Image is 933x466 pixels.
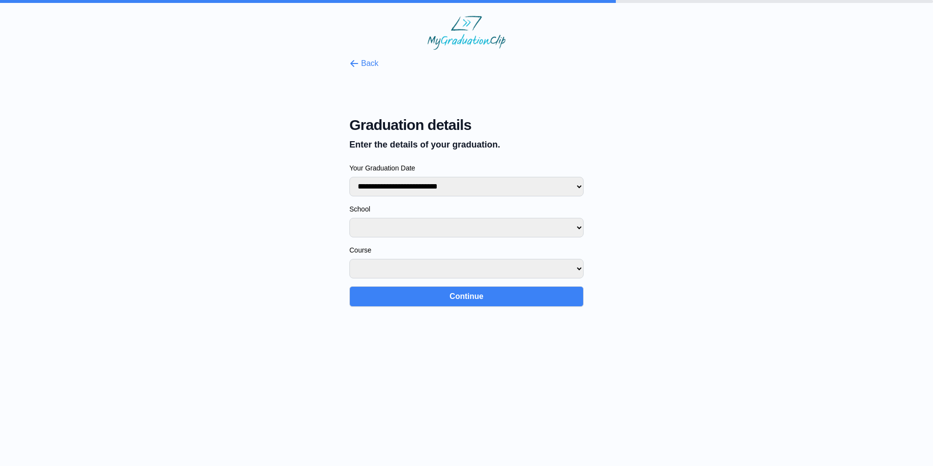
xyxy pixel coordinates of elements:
[349,245,584,255] label: Course
[349,58,379,69] button: Back
[349,163,584,173] label: Your Graduation Date
[427,16,506,50] img: MyGraduationClip
[349,116,584,134] span: Graduation details
[349,286,584,307] button: Continue
[349,138,584,151] p: Enter the details of your graduation.
[349,204,584,214] label: School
